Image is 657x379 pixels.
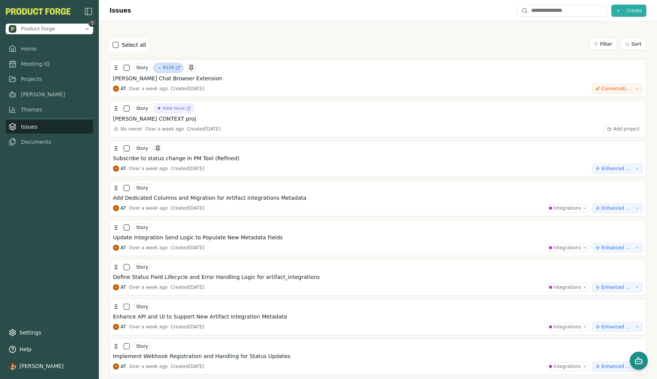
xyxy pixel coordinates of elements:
[6,8,71,15] img: Product Forge
[129,324,168,330] div: Over a week ago
[129,245,168,251] div: Over a week ago
[171,86,204,92] div: Created [DATE]
[6,103,93,116] a: Themes
[592,84,643,94] button: Conversation-to-Prototype
[171,205,204,211] div: Created [DATE]
[171,284,204,290] div: Created [DATE]
[113,205,119,211] img: Adam Tucker
[109,6,131,15] h1: Issues
[21,25,55,32] span: Product Forge
[121,245,126,251] span: AT
[592,322,643,332] button: Enhanced Artifact Integration Sync and Real-Time Status Management
[171,166,204,172] div: Created [DATE]
[554,363,581,369] span: Integrations
[121,363,126,369] span: AT
[113,352,290,360] h3: Implement Webhook Registration and Handling for Status Updates
[6,88,93,101] a: [PERSON_NAME]
[121,126,142,132] span: No owner
[187,126,221,132] div: Created [DATE]
[589,38,617,50] button: Filter
[121,324,126,330] span: AT
[122,41,146,49] label: Select all
[613,126,640,132] span: Add project
[554,284,581,290] span: Integrations
[547,362,589,371] button: Integrations
[129,86,168,92] div: Over a week ago
[547,323,589,331] button: Integrations
[113,234,283,241] h3: Update Integration Send Logic to Populate New Metadata Fields
[113,75,222,82] h3: [PERSON_NAME] Chat Browser Extension
[601,245,632,251] span: Enhanced Artifact Integration Sync and Real-Time Status Management
[134,223,150,232] div: Story
[145,126,184,132] div: Over a week ago
[113,86,119,92] img: Adam Tucker
[6,342,93,356] button: Help
[84,7,93,16] img: sidebar
[113,324,119,330] img: Adam Tucker
[171,245,204,251] div: Created [DATE]
[129,205,168,211] div: Over a week ago
[113,313,287,320] h3: Enhance API and UI to Support New Artifact Integration Metadata
[113,273,320,281] h3: Define Status Field Lifecycle and Error Handling Logic for artifact_integrations
[611,5,646,17] button: Create
[121,166,126,172] span: AT
[547,283,589,291] button: Integrations
[630,352,648,370] button: Open chat
[134,64,150,72] div: Story
[134,184,150,192] div: Story
[592,203,643,213] button: Enhanced Artifact Integration Sync and Real-Time Status Management
[134,104,150,113] div: Story
[113,363,119,369] img: Adam Tucker
[171,363,204,369] div: Created [DATE]
[601,324,632,330] span: Enhanced Artifact Integration Sync and Real-Time Status Management
[601,86,632,92] span: Conversation-to-Prototype
[121,205,126,211] span: AT
[554,324,581,330] span: Integrations
[163,105,185,112] span: View Issue
[129,284,168,290] div: Over a week ago
[554,205,581,211] span: Integrations
[9,362,16,370] img: profile
[121,284,126,290] span: AT
[601,363,632,369] span: Enhanced Artifact Integration Sync and Real-Time Status Management
[6,24,93,34] button: Open organization switcher
[547,244,589,252] button: Integrations
[601,284,632,290] span: Enhanced Artifact Integration Sync and Real-Time Status Management
[592,361,643,371] button: Enhanced Artifact Integration Sync and Real-Time Status Management
[171,324,204,330] div: Created [DATE]
[592,282,643,292] button: Enhanced Artifact Integration Sync and Real-Time Status Management
[134,263,150,271] div: Story
[627,8,642,14] span: Create
[601,166,632,172] span: Enhanced Artifact Integration Sync and Real-Time Status Management
[163,65,174,71] span: #156
[113,166,119,172] img: Adam Tucker
[113,245,119,251] img: Adam Tucker
[6,120,93,134] a: Issues
[592,243,643,253] button: Enhanced Artifact Integration Sync and Real-Time Status Management
[6,57,93,71] a: Meeting IQ
[84,7,93,16] button: Close Sidebar
[9,25,16,33] img: Product Forge
[134,303,150,311] div: Story
[547,204,589,212] button: Integrations
[604,124,643,134] button: Add project
[129,166,168,172] div: Over a week ago
[6,326,93,339] a: Settings
[6,135,93,149] a: Documents
[6,72,93,86] a: Projects
[129,363,168,369] div: Over a week ago
[592,164,643,174] button: Enhanced Artifact Integration Sync and Real-Time Status Management
[113,154,240,162] h3: Subscribe to status change in PM Tool (Refined)
[121,86,126,92] span: AT
[113,194,306,202] h3: Add Dedicated Columns and Migration for Artifact Integrations Metadata
[6,8,71,15] button: PF-Logo
[113,115,196,123] h3: [PERSON_NAME] CONTEXT proj
[601,205,632,211] span: Enhanced Artifact Integration Sync and Real-Time Status Management
[134,144,150,153] div: Story
[113,284,119,290] img: Adam Tucker
[134,342,150,350] div: Story
[6,42,93,56] a: Home
[620,38,646,50] button: Sort
[554,245,581,251] span: Integrations
[89,21,96,27] span: 1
